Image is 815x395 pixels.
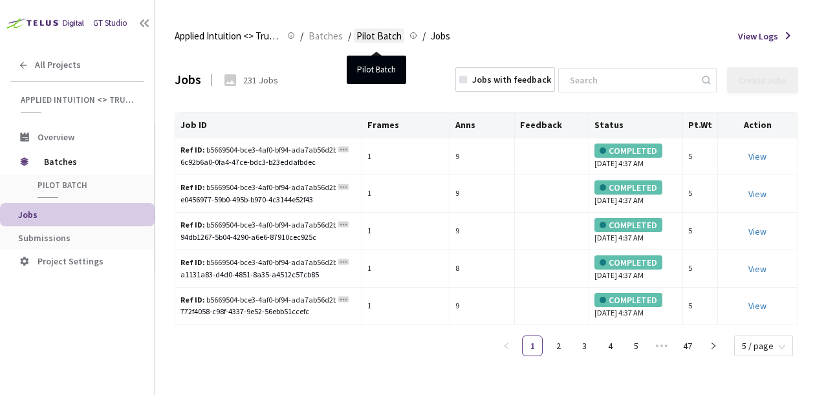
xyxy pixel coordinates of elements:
[180,295,205,304] b: Ref ID:
[738,30,778,43] span: View Logs
[574,336,594,356] a: 3
[678,336,697,356] a: 47
[594,255,677,282] div: [DATE] 4:37 AM
[362,138,451,176] td: 1
[450,250,514,288] td: 8
[651,336,672,356] span: •••
[450,288,514,325] td: 9
[594,180,662,195] div: COMPLETED
[18,209,38,220] span: Jobs
[594,293,662,307] div: COMPLETED
[515,112,590,138] th: Feedback
[683,288,718,325] td: 5
[450,138,514,176] td: 9
[243,74,278,87] div: 231 Jobs
[306,28,345,43] a: Batches
[651,336,672,356] li: Next 5 Pages
[38,131,74,143] span: Overview
[548,336,569,356] li: 2
[180,219,336,231] div: b5669504-bce3-4af0-bf94-ada7ab56d2b7/assets/truck301_cam3_1717094620007244644
[683,213,718,250] td: 5
[450,175,514,213] td: 9
[594,180,677,207] div: [DATE] 4:37 AM
[549,336,568,356] a: 2
[626,336,646,356] a: 5
[523,336,542,356] a: 1
[503,342,510,350] span: left
[703,336,724,356] li: Next Page
[748,226,766,237] a: View
[625,336,646,356] li: 5
[594,144,662,158] div: COMPLETED
[362,288,451,325] td: 1
[600,336,620,356] a: 4
[180,257,205,267] b: Ref ID:
[180,194,356,206] div: e0456977-59b0-495b-b970-4c3144e52f43
[180,257,336,269] div: b5669504-bce3-4af0-bf94-ada7ab56d2b7/assets/truck301_cam3_1717094615307207090
[180,294,336,306] div: b5669504-bce3-4af0-bf94-ada7ab56d2b7/assets/truck301_cam3_1717094616310283116
[44,149,133,175] span: Batches
[748,300,766,312] a: View
[362,250,451,288] td: 1
[496,336,517,356] button: left
[175,28,279,44] span: Applied Intuition <> Trucking Cam SemSeg (Objects/Vehicles)
[748,188,766,200] a: View
[21,94,136,105] span: Applied Intuition <> Trucking Cam SemSeg (Objects/Vehicles)
[703,336,724,356] button: right
[574,336,594,356] li: 3
[594,218,662,232] div: COMPLETED
[450,112,514,138] th: Anns
[38,255,103,267] span: Project Settings
[362,213,451,250] td: 1
[180,231,356,244] div: 94db1267-5b04-4290-a6e6-87910cec925c
[718,112,798,138] th: Action
[431,28,450,44] span: Jobs
[594,293,677,319] div: [DATE] 4:37 AM
[734,336,793,351] div: Page Size
[683,112,718,138] th: Pt.Wt
[422,28,426,44] li: /
[180,182,336,194] div: b5669504-bce3-4af0-bf94-ada7ab56d2b7/assets/truck301_cam13_1717094550907210002
[450,213,514,250] td: 9
[594,218,677,244] div: [DATE] 4:37 AM
[739,75,787,85] div: Create Jobs
[362,175,451,213] td: 1
[589,112,682,138] th: Status
[38,180,133,191] span: Pilot Batch
[496,336,517,356] li: Previous Page
[683,175,718,213] td: 5
[180,269,356,281] div: a1131a83-d4d0-4851-8a35-a4512c57cb85
[748,263,766,275] a: View
[180,156,356,169] div: 6c92b6a0-0fa4-47ce-bdc3-b23eddafbdec
[180,144,336,156] div: b5669504-bce3-4af0-bf94-ada7ab56d2b7/assets/truck301_cam3_1717094620807424413
[472,73,551,86] div: Jobs with feedback
[594,144,677,170] div: [DATE] 4:37 AM
[522,336,543,356] li: 1
[348,28,351,44] li: /
[362,112,451,138] th: Frames
[180,306,356,318] div: 772f4058-c98f-4337-9e52-56ebb51ccefc
[683,138,718,176] td: 5
[180,182,205,192] b: Ref ID:
[18,232,71,244] span: Submissions
[93,17,127,30] div: GT Studio
[594,255,662,270] div: COMPLETED
[683,250,718,288] td: 5
[300,28,303,44] li: /
[180,145,205,155] b: Ref ID:
[562,69,700,92] input: Search
[677,336,698,356] li: 47
[175,70,201,89] div: Jobs
[600,336,620,356] li: 4
[356,28,402,44] span: Pilot Batch
[710,342,717,350] span: right
[309,28,343,44] span: Batches
[180,220,205,230] b: Ref ID:
[35,59,81,70] span: All Projects
[748,151,766,162] a: View
[742,336,785,356] span: 5 / page
[175,112,362,138] th: Job ID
